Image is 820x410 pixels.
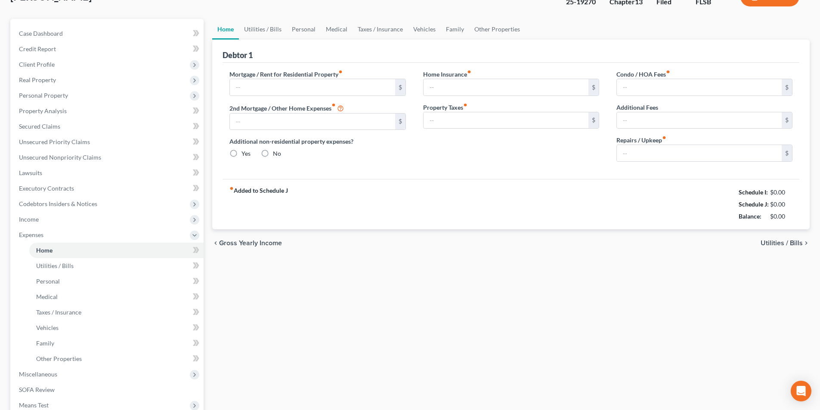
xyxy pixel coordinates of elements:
[212,240,282,247] button: chevron_left Gross Yearly Income
[12,165,204,181] a: Lawsuits
[12,150,204,165] a: Unsecured Nonpriority Claims
[662,136,666,140] i: fiber_manual_record
[739,200,769,208] strong: Schedule J:
[12,181,204,196] a: Executory Contracts
[29,305,204,320] a: Taxes / Insurance
[616,103,658,112] label: Additional Fees
[36,308,81,316] span: Taxes / Insurance
[273,149,281,158] label: No
[353,19,408,40] a: Taxes / Insurance
[19,61,55,68] span: Client Profile
[19,107,67,114] span: Property Analysis
[19,92,68,99] span: Personal Property
[19,123,60,130] span: Secured Claims
[241,149,251,158] label: Yes
[770,212,793,221] div: $0.00
[19,401,49,409] span: Means Test
[36,339,54,347] span: Family
[770,188,793,197] div: $0.00
[616,70,670,79] label: Condo / HOA Fees
[617,145,782,161] input: --
[791,381,811,401] div: Open Intercom Messenger
[229,70,343,79] label: Mortgage / Rent for Residential Property
[588,112,599,129] div: $
[469,19,525,40] a: Other Properties
[212,19,239,40] a: Home
[423,70,471,79] label: Home Insurance
[229,103,344,113] label: 2nd Mortgage / Other Home Expenses
[29,274,204,289] a: Personal
[782,79,792,96] div: $
[29,243,204,258] a: Home
[29,351,204,367] a: Other Properties
[617,112,782,129] input: --
[230,79,395,96] input: --
[29,289,204,305] a: Medical
[739,188,768,196] strong: Schedule I:
[36,324,59,331] span: Vehicles
[803,240,810,247] i: chevron_right
[395,79,405,96] div: $
[463,103,467,107] i: fiber_manual_record
[19,76,56,83] span: Real Property
[19,200,97,207] span: Codebtors Insiders & Notices
[19,185,74,192] span: Executory Contracts
[782,112,792,129] div: $
[287,19,321,40] a: Personal
[230,114,395,130] input: --
[331,103,336,107] i: fiber_manual_record
[36,277,60,285] span: Personal
[12,382,204,398] a: SOFA Review
[739,213,761,220] strong: Balance:
[761,240,810,247] button: Utilities / Bills chevron_right
[424,79,588,96] input: --
[19,231,43,238] span: Expenses
[29,258,204,274] a: Utilities / Bills
[19,138,90,145] span: Unsecured Priority Claims
[423,103,467,112] label: Property Taxes
[36,355,82,362] span: Other Properties
[19,216,39,223] span: Income
[12,119,204,134] a: Secured Claims
[19,169,42,176] span: Lawsuits
[617,79,782,96] input: --
[36,247,53,254] span: Home
[395,114,405,130] div: $
[29,320,204,336] a: Vehicles
[219,240,282,247] span: Gross Yearly Income
[408,19,441,40] a: Vehicles
[441,19,469,40] a: Family
[19,386,55,393] span: SOFA Review
[19,370,57,378] span: Miscellaneous
[770,200,793,209] div: $0.00
[616,136,666,145] label: Repairs / Upkeep
[782,145,792,161] div: $
[467,70,471,74] i: fiber_manual_record
[19,45,56,52] span: Credit Report
[12,26,204,41] a: Case Dashboard
[338,70,343,74] i: fiber_manual_record
[761,240,803,247] span: Utilities / Bills
[19,30,63,37] span: Case Dashboard
[212,240,219,247] i: chevron_left
[229,186,234,191] i: fiber_manual_record
[666,70,670,74] i: fiber_manual_record
[29,336,204,351] a: Family
[321,19,353,40] a: Medical
[223,50,253,60] div: Debtor 1
[19,154,101,161] span: Unsecured Nonpriority Claims
[229,137,405,146] label: Additional non-residential property expenses?
[424,112,588,129] input: --
[12,134,204,150] a: Unsecured Priority Claims
[588,79,599,96] div: $
[12,41,204,57] a: Credit Report
[12,103,204,119] a: Property Analysis
[239,19,287,40] a: Utilities / Bills
[229,186,288,222] strong: Added to Schedule J
[36,262,74,269] span: Utilities / Bills
[36,293,58,300] span: Medical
